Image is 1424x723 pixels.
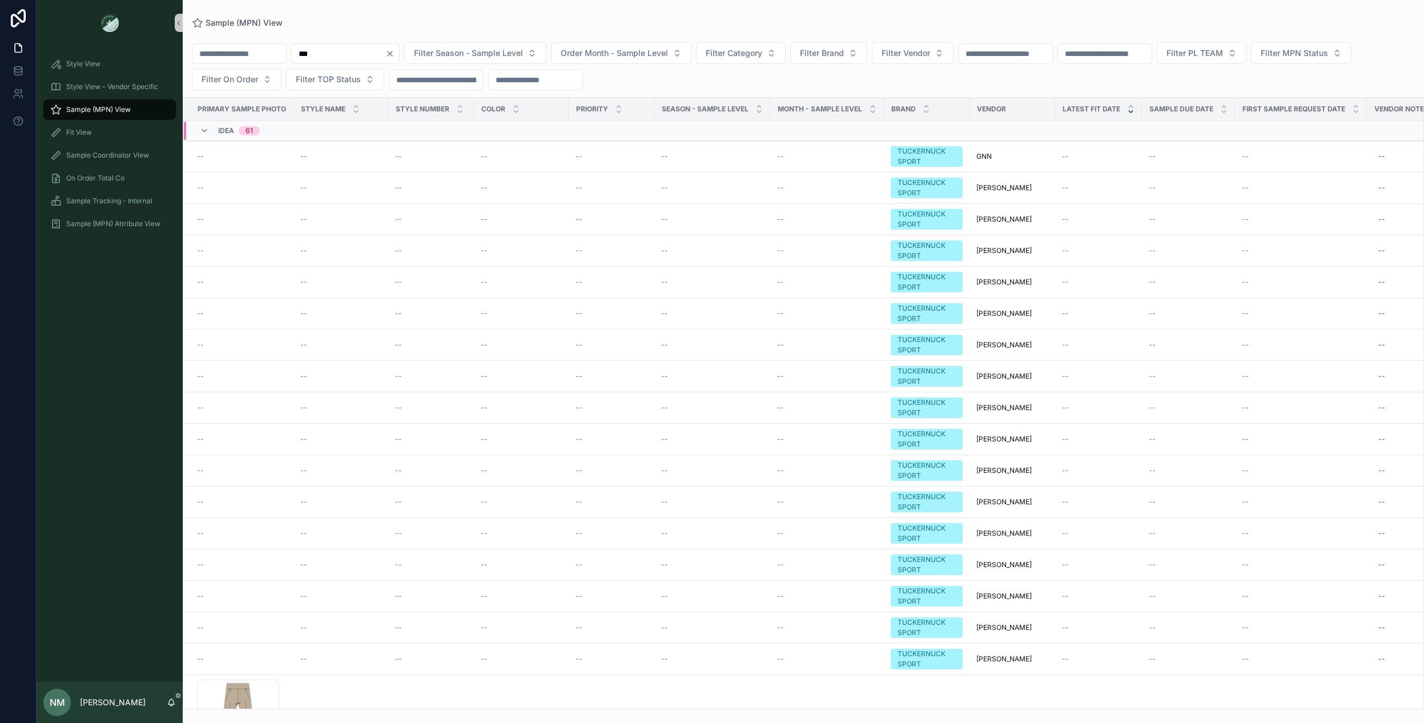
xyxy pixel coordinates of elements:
[661,215,763,224] a: --
[891,240,963,261] a: TUCKERNUCK SPORT
[576,372,647,381] a: --
[898,272,956,292] div: TUCKERNUCK SPORT
[300,466,307,475] span: --
[481,152,562,161] a: --
[1242,403,1360,412] a: --
[1062,215,1135,224] a: --
[1149,403,1156,412] span: --
[706,47,762,59] span: Filter Category
[976,215,1032,224] span: [PERSON_NAME]
[777,309,877,318] a: --
[197,183,287,192] a: --
[1378,309,1385,318] div: --
[300,278,381,287] a: --
[197,340,204,350] span: --
[576,183,647,192] a: --
[976,340,1032,350] span: [PERSON_NAME]
[1378,152,1385,161] div: --
[1062,372,1069,381] span: --
[481,466,562,475] a: --
[1378,183,1385,192] div: --
[300,372,307,381] span: --
[300,152,381,161] a: --
[300,152,307,161] span: --
[1062,340,1069,350] span: --
[898,146,956,167] div: TUCKERNUCK SPORT
[1242,183,1360,192] a: --
[1149,183,1156,192] span: --
[100,14,119,32] img: App logo
[1242,278,1249,287] span: --
[1378,340,1385,350] div: --
[891,178,963,198] a: TUCKERNUCK SPORT
[395,309,467,318] a: --
[300,435,307,444] span: --
[1149,152,1228,161] a: --
[43,99,176,120] a: Sample (MPN) View
[661,309,763,318] a: --
[1149,183,1228,192] a: --
[891,366,963,387] a: TUCKERNUCK SPORT
[661,246,763,255] a: --
[481,278,488,287] span: --
[202,74,258,85] span: Filter On Order
[576,435,647,444] a: --
[661,372,668,381] span: --
[43,77,176,97] a: Style View - Vendor Specific
[66,219,160,228] span: Sample (MPN) Attribute View
[1149,372,1228,381] a: --
[891,209,963,230] a: TUCKERNUCK SPORT
[661,278,668,287] span: --
[43,145,176,166] a: Sample Coordinator View
[976,215,1048,224] a: [PERSON_NAME]
[576,372,582,381] span: --
[561,47,668,59] span: Order Month - Sample Level
[1251,42,1351,64] button: Select Button
[43,54,176,74] a: Style View
[661,152,763,161] a: --
[395,435,402,444] span: --
[1062,183,1135,192] a: --
[1062,372,1135,381] a: --
[898,178,956,198] div: TUCKERNUCK SPORT
[300,403,307,412] span: --
[891,397,963,418] a: TUCKERNUCK SPORT
[300,403,381,412] a: --
[777,435,784,444] span: --
[1242,215,1360,224] a: --
[66,196,152,206] span: Sample Tracking - Internal
[661,403,668,412] span: --
[898,335,956,355] div: TUCKERNUCK SPORT
[481,183,562,192] a: --
[891,303,963,324] a: TUCKERNUCK SPORT
[576,340,582,350] span: --
[197,372,204,381] span: --
[777,435,877,444] a: --
[481,215,488,224] span: --
[1062,152,1135,161] a: --
[481,152,488,161] span: --
[1062,246,1069,255] span: --
[1242,246,1249,255] span: --
[777,183,784,192] span: --
[661,435,763,444] a: --
[395,152,402,161] span: --
[1242,435,1249,444] span: --
[395,246,402,255] span: --
[481,403,562,412] a: --
[197,372,287,381] a: --
[576,278,582,287] span: --
[777,215,784,224] span: --
[1062,152,1069,161] span: --
[197,403,287,412] a: --
[43,122,176,143] a: Fit View
[777,340,784,350] span: --
[1242,340,1249,350] span: --
[395,215,402,224] span: --
[576,340,647,350] a: --
[976,246,1048,255] a: [PERSON_NAME]
[206,17,283,29] span: Sample (MPN) View
[1149,435,1228,444] a: --
[1378,435,1385,444] div: --
[976,183,1032,192] span: [PERSON_NAME]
